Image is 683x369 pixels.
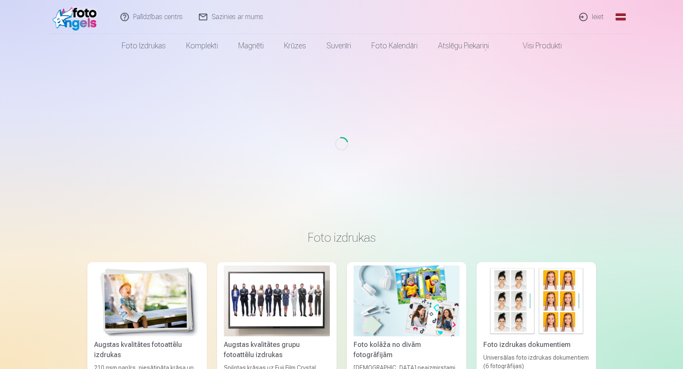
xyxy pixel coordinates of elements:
[94,230,589,245] h3: Foto izdrukas
[224,266,330,336] img: Augstas kvalitātes grupu fotoattēlu izdrukas
[94,266,200,336] img: Augstas kvalitātes fotoattēlu izdrukas
[350,340,463,360] div: Foto kolāža no divām fotogrāfijām
[316,34,361,58] a: Suvenīri
[499,34,572,58] a: Visi produkti
[91,340,204,360] div: Augstas kvalitātes fotoattēlu izdrukas
[483,266,589,336] img: Foto izdrukas dokumentiem
[112,34,176,58] a: Foto izdrukas
[361,34,428,58] a: Foto kalendāri
[354,266,460,336] img: Foto kolāža no divām fotogrāfijām
[274,34,316,58] a: Krūzes
[220,340,333,360] div: Augstas kvalitātes grupu fotoattēlu izdrukas
[428,34,499,58] a: Atslēgu piekariņi
[228,34,274,58] a: Magnēti
[480,340,593,350] div: Foto izdrukas dokumentiem
[176,34,228,58] a: Komplekti
[53,3,101,31] img: /fa1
